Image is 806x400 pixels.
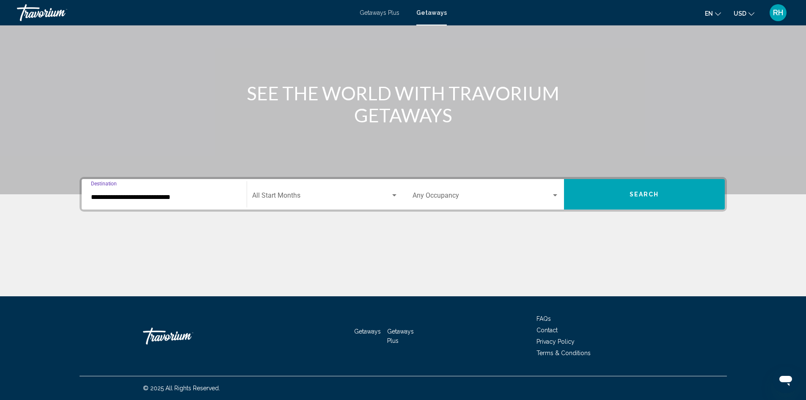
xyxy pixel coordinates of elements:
[773,8,783,17] span: RH
[17,4,351,21] a: Travorium
[536,327,558,334] a: Contact
[772,366,799,393] iframe: Button to launch messaging window
[734,10,746,17] span: USD
[416,9,447,16] a: Getaways
[536,350,591,356] a: Terms & Conditions
[767,4,789,22] button: User Menu
[536,315,551,322] a: FAQs
[630,191,659,198] span: Search
[360,9,399,16] a: Getaways Plus
[354,328,381,335] a: Getaways
[705,7,721,19] button: Change language
[143,323,228,349] a: Travorium
[387,328,414,344] a: Getaways Plus
[143,385,220,392] span: © 2025 All Rights Reserved.
[564,179,725,210] button: Search
[734,7,754,19] button: Change currency
[245,82,562,126] h1: SEE THE WORLD WITH TRAVORIUM GETAWAYS
[82,179,725,210] div: Search widget
[705,10,713,17] span: en
[536,338,575,345] a: Privacy Policy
